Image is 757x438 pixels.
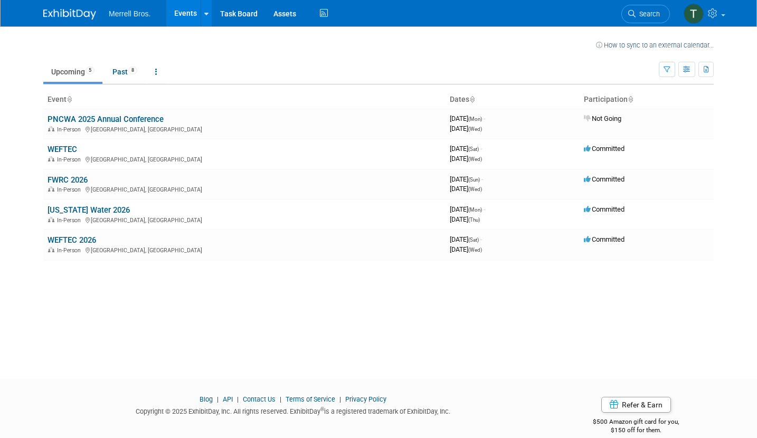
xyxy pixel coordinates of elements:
[584,205,624,213] span: Committed
[48,175,88,185] a: FWRC 2026
[468,217,480,223] span: (Thu)
[214,395,221,403] span: |
[48,217,54,222] img: In-Person Event
[601,397,671,413] a: Refer & Earn
[57,247,84,254] span: In-Person
[469,95,475,103] a: Sort by Start Date
[48,125,441,133] div: [GEOGRAPHIC_DATA], [GEOGRAPHIC_DATA]
[584,235,624,243] span: Committed
[48,145,77,154] a: WEFTEC
[105,62,145,82] a: Past8
[43,404,542,416] div: Copyright © 2025 ExhibitDay, Inc. All rights reserved. ExhibitDay is a registered trademark of Ex...
[450,235,482,243] span: [DATE]
[43,9,96,20] img: ExhibitDay
[57,217,84,224] span: In-Person
[43,62,102,82] a: Upcoming5
[636,10,660,18] span: Search
[57,156,84,163] span: In-Person
[57,186,84,193] span: In-Person
[450,215,480,223] span: [DATE]
[57,126,84,133] span: In-Person
[48,156,54,161] img: In-Person Event
[48,115,164,124] a: PNCWA 2025 Annual Conference
[450,205,485,213] span: [DATE]
[48,205,130,215] a: [US_STATE] Water 2026
[320,406,324,412] sup: ®
[484,115,485,122] span: -
[450,125,482,132] span: [DATE]
[558,411,714,435] div: $500 Amazon gift card for you,
[48,126,54,131] img: In-Person Event
[86,66,94,74] span: 5
[628,95,633,103] a: Sort by Participation Type
[450,175,483,183] span: [DATE]
[43,91,446,109] th: Event
[48,186,54,192] img: In-Person Event
[596,41,714,49] a: How to sync to an external calendar...
[558,426,714,435] div: $150 off for them.
[200,395,213,403] a: Blog
[584,145,624,153] span: Committed
[243,395,276,403] a: Contact Us
[480,235,482,243] span: -
[468,237,479,243] span: (Sat)
[48,215,441,224] div: [GEOGRAPHIC_DATA], [GEOGRAPHIC_DATA]
[468,177,480,183] span: (Sun)
[109,9,150,18] span: Merrell Bros.
[450,155,482,163] span: [DATE]
[580,91,714,109] th: Participation
[48,245,441,254] div: [GEOGRAPHIC_DATA], [GEOGRAPHIC_DATA]
[468,186,482,192] span: (Wed)
[468,247,482,253] span: (Wed)
[584,115,621,122] span: Not Going
[480,145,482,153] span: -
[468,126,482,132] span: (Wed)
[223,395,233,403] a: API
[584,175,624,183] span: Committed
[345,395,386,403] a: Privacy Policy
[48,185,441,193] div: [GEOGRAPHIC_DATA], [GEOGRAPHIC_DATA]
[48,155,441,163] div: [GEOGRAPHIC_DATA], [GEOGRAPHIC_DATA]
[468,116,482,122] span: (Mon)
[450,115,485,122] span: [DATE]
[67,95,72,103] a: Sort by Event Name
[48,247,54,252] img: In-Person Event
[286,395,335,403] a: Terms of Service
[277,395,284,403] span: |
[481,175,483,183] span: -
[48,235,96,245] a: WEFTEC 2026
[446,91,580,109] th: Dates
[450,185,482,193] span: [DATE]
[468,156,482,162] span: (Wed)
[621,5,670,23] a: Search
[337,395,344,403] span: |
[450,245,482,253] span: [DATE]
[484,205,485,213] span: -
[468,207,482,213] span: (Mon)
[128,66,137,74] span: 8
[450,145,482,153] span: [DATE]
[468,146,479,152] span: (Sat)
[234,395,241,403] span: |
[684,4,704,24] img: Theresa Lucas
